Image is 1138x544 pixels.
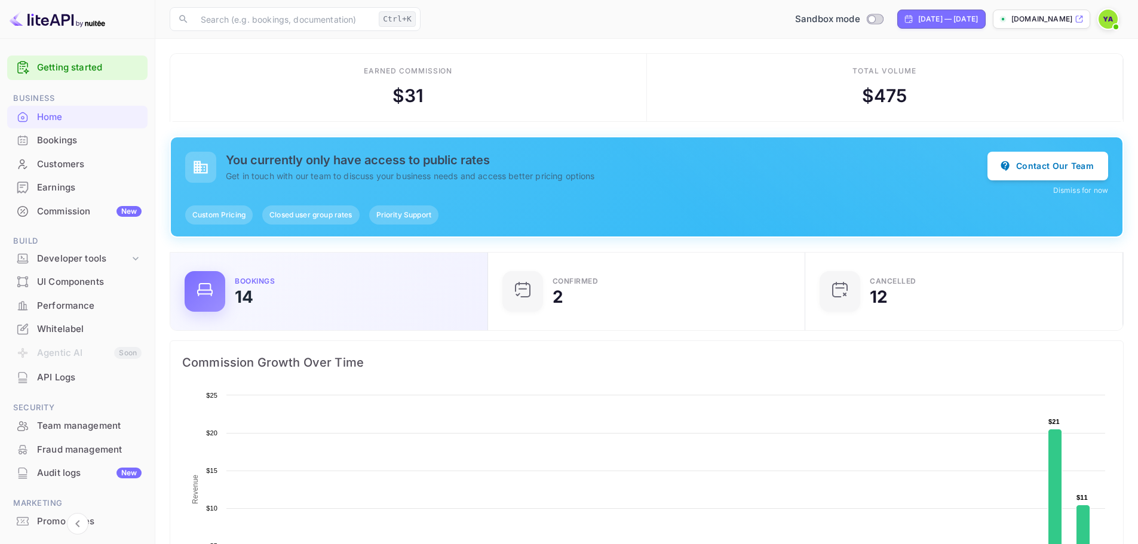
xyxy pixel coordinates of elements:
[37,158,142,171] div: Customers
[852,66,916,76] div: Total volume
[37,181,142,195] div: Earnings
[918,14,978,24] div: [DATE] — [DATE]
[369,210,438,220] span: Priority Support
[10,10,105,29] img: LiteAPI logo
[235,288,253,305] div: 14
[37,205,142,219] div: Commission
[7,510,148,533] div: Promo codes
[1011,14,1072,24] p: [DOMAIN_NAME]
[7,294,148,316] a: Performance
[235,278,275,285] div: Bookings
[37,371,142,385] div: API Logs
[206,392,217,399] text: $25
[7,462,148,484] a: Audit logsNew
[7,200,148,223] div: CommissionNew
[7,153,148,175] a: Customers
[191,475,200,504] text: Revenue
[116,468,142,478] div: New
[862,82,907,109] div: $ 475
[1053,185,1108,196] button: Dismiss for now
[37,419,142,433] div: Team management
[870,278,916,285] div: CANCELLED
[7,271,148,294] div: UI Components
[553,278,599,285] div: Confirmed
[182,353,1111,372] span: Commission Growth Over Time
[795,13,860,26] span: Sandbox mode
[7,414,148,438] div: Team management
[379,11,416,27] div: Ctrl+K
[37,443,142,457] div: Fraud management
[7,438,148,462] div: Fraud management
[7,200,148,222] a: CommissionNew
[116,206,142,217] div: New
[262,210,359,220] span: Closed user group rates
[7,497,148,510] span: Marketing
[7,153,148,176] div: Customers
[7,271,148,293] a: UI Components
[392,82,424,109] div: $ 31
[226,153,987,167] h5: You currently only have access to public rates
[1099,10,1118,29] img: Yariv Adin
[37,275,142,289] div: UI Components
[1076,494,1088,501] text: $11
[7,106,148,129] div: Home
[7,366,148,389] div: API Logs
[7,414,148,437] a: Team management
[7,235,148,248] span: Build
[7,106,148,128] a: Home
[226,170,987,182] p: Get in touch with our team to discuss your business needs and access better pricing options
[7,129,148,152] div: Bookings
[37,515,142,528] div: Promo codes
[553,288,563,305] div: 2
[206,505,217,512] text: $10
[7,176,148,199] div: Earnings
[7,462,148,485] div: Audit logsNew
[194,7,374,31] input: Search (e.g. bookings, documentation)
[870,288,888,305] div: 12
[37,252,130,266] div: Developer tools
[7,176,148,198] a: Earnings
[7,401,148,414] span: Security
[37,134,142,147] div: Bookings
[987,152,1108,180] button: Contact Our Team
[7,92,148,105] span: Business
[185,210,253,220] span: Custom Pricing
[37,61,142,75] a: Getting started
[37,466,142,480] div: Audit logs
[37,322,142,336] div: Whitelabel
[7,129,148,151] a: Bookings
[206,429,217,437] text: $20
[7,366,148,388] a: API Logs
[37,299,142,313] div: Performance
[7,318,148,341] div: Whitelabel
[790,13,888,26] div: Switch to Production mode
[67,513,88,534] button: Collapse navigation
[7,56,148,80] div: Getting started
[1048,418,1060,425] text: $21
[206,467,217,474] text: $15
[7,294,148,318] div: Performance
[37,110,142,124] div: Home
[7,510,148,532] a: Promo codes
[7,438,148,460] a: Fraud management
[7,318,148,340] a: Whitelabel
[364,66,452,76] div: Earned commission
[7,248,148,269] div: Developer tools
